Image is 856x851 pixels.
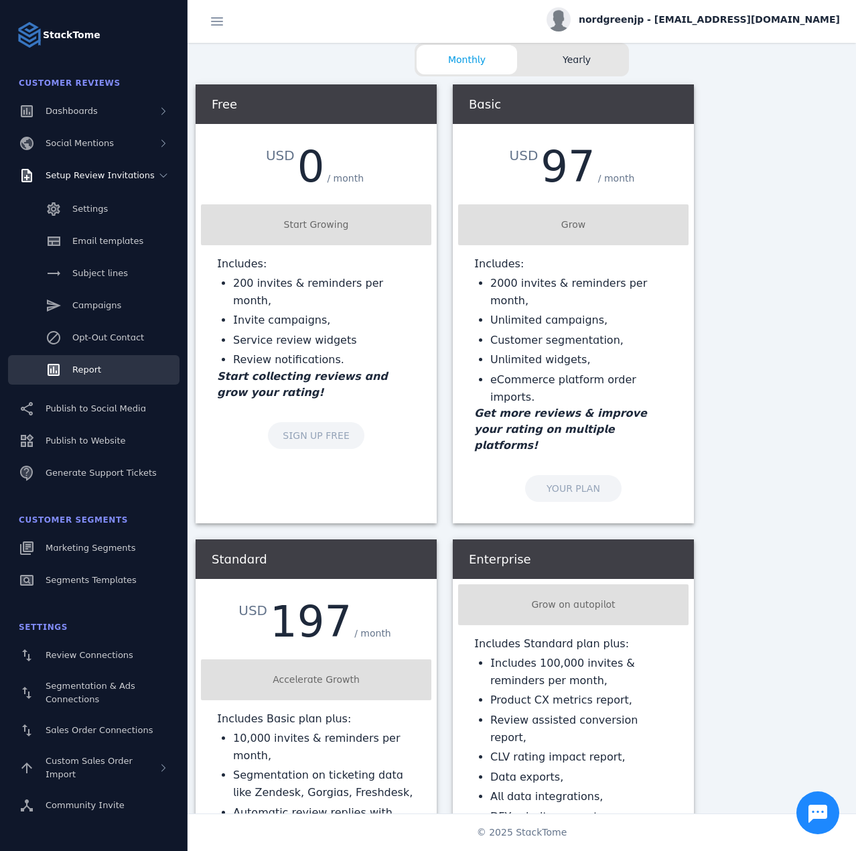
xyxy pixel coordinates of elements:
[8,259,180,288] a: Subject lines
[46,403,146,413] span: Publish to Social Media
[46,543,135,553] span: Marketing Segments
[46,106,98,116] span: Dashboards
[490,692,672,709] li: Product CX metrics report,
[8,566,180,595] a: Segments Templates
[206,673,426,687] div: Accelerate Growth
[490,748,672,766] li: CLV rating impact report,
[72,365,101,375] span: Report
[490,312,672,329] li: Unlimited campaigns,
[217,370,388,399] em: Start collecting reviews and grow your rating!
[352,624,394,643] div: / month
[46,725,153,735] span: Sales Order Connections
[72,204,108,214] span: Settings
[469,552,531,566] span: Enterprise
[8,641,180,670] a: Review Connections
[46,756,133,779] span: Custom Sales Order Import
[72,300,121,310] span: Campaigns
[8,716,180,745] a: Sales Order Connections
[8,323,180,352] a: Opt-Out Contact
[463,218,683,232] div: Grow
[233,332,415,349] li: Service review widgets
[490,712,672,746] li: Review assisted conversion report,
[474,636,672,652] p: Includes Standard plan plus:
[297,145,325,188] div: 0
[474,407,647,452] em: Get more reviews & improve your rating on multiple platforms!
[206,218,426,232] div: Start Growing
[212,97,237,111] span: Free
[547,7,571,31] img: profile.jpg
[463,598,683,612] div: Grow on autopilot
[8,791,180,820] a: Community Invite
[46,575,137,585] span: Segments Templates
[233,275,415,309] li: 200 invites & reminders per month,
[490,655,672,689] li: Includes 100,000 invites & reminders per month,
[212,552,267,566] span: Standard
[72,332,144,342] span: Opt-Out Contact
[72,236,143,246] span: Email templates
[46,138,114,148] span: Social Mentions
[541,145,595,188] div: 97
[8,355,180,385] a: Report
[8,194,180,224] a: Settings
[233,804,415,838] li: Automatic review replies with ChatGPT AI,
[469,97,501,111] span: Basic
[490,371,672,405] li: eCommerce platform order imports.
[595,169,638,188] div: / month
[490,769,672,786] li: Data exports,
[233,730,415,764] li: 10,000 invites & reminders per month,
[19,623,68,632] span: Settings
[43,28,100,42] strong: StackTome
[490,808,672,826] li: DFY priority support.
[8,673,180,713] a: Segmentation & Ads Connections
[526,53,627,67] span: Yearly
[19,515,128,525] span: Customer Segments
[490,788,672,805] li: All data integrations,
[46,681,135,704] span: Segmentation & Ads Connections
[490,351,672,369] li: Unlimited widgets,
[8,394,180,423] a: Publish to Social Media
[8,291,180,320] a: Campaigns
[8,533,180,563] a: Marketing Segments
[233,767,415,801] li: Segmentation on ticketing data like Zendesk, Gorgias, Freshdesk,
[474,256,672,272] p: Includes:
[477,826,567,840] span: © 2025 StackTome
[46,436,125,446] span: Publish to Website
[46,800,125,810] span: Community Invite
[217,711,415,727] p: Includes Basic plan plus:
[324,169,366,188] div: / month
[579,13,840,27] span: nordgreenjp - [EMAIL_ADDRESS][DOMAIN_NAME]
[16,21,43,48] img: Logo image
[233,351,415,369] li: Review notifications.
[238,600,270,620] div: USD
[8,426,180,456] a: Publish to Website
[490,332,672,349] li: Customer segmentation,
[46,170,155,180] span: Setup Review Invitations
[510,145,541,166] div: USD
[547,7,840,31] button: nordgreenjp - [EMAIL_ADDRESS][DOMAIN_NAME]
[217,256,415,272] p: Includes:
[72,268,128,278] span: Subject lines
[8,226,180,256] a: Email templates
[417,53,517,67] span: Monthly
[490,275,672,309] li: 2000 invites & reminders per month,
[19,78,121,88] span: Customer Reviews
[8,458,180,488] a: Generate Support Tickets
[46,468,157,478] span: Generate Support Tickets
[266,145,297,166] div: USD
[270,600,352,643] div: 197
[233,312,415,329] li: Invite campaigns,
[46,650,133,660] span: Review Connections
